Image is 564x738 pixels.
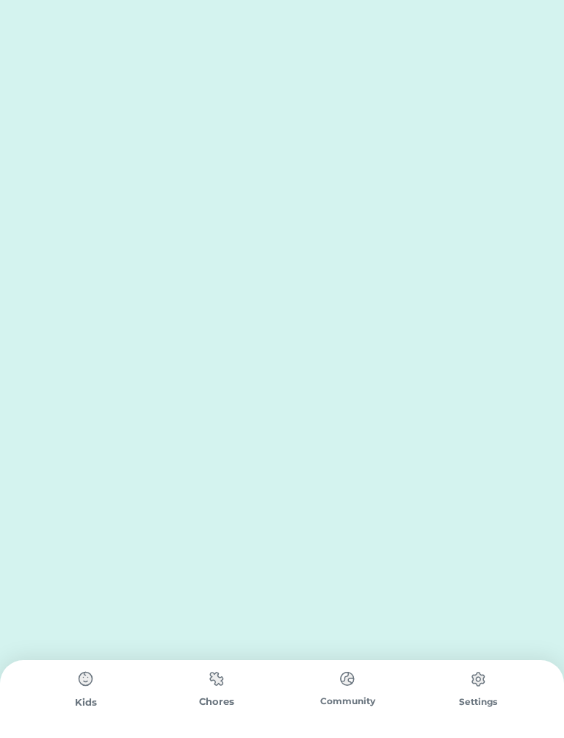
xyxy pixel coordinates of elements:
[282,695,413,708] div: Community
[71,664,101,694] img: type%3Dchores%2C%20state%3Ddefault.svg
[151,695,282,709] div: Chores
[21,695,151,710] div: Kids
[202,664,231,693] img: type%3Dchores%2C%20state%3Ddefault.svg
[463,664,493,694] img: type%3Dchores%2C%20state%3Ddefault.svg
[333,664,362,693] img: type%3Dchores%2C%20state%3Ddefault.svg
[413,695,543,709] div: Settings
